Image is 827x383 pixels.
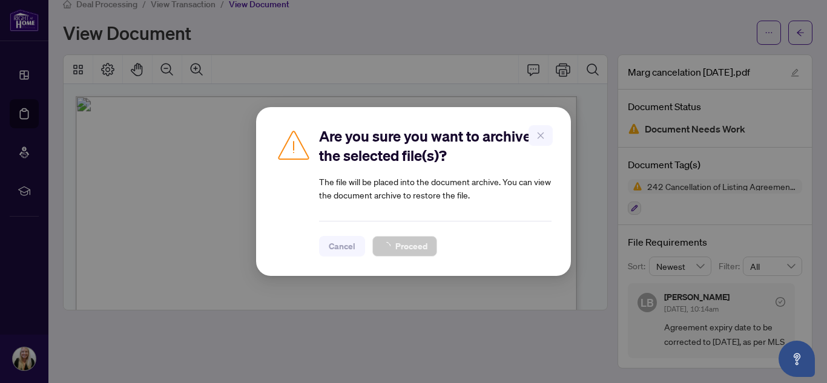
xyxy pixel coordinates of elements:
[319,236,365,257] button: Cancel
[779,341,815,377] button: Open asap
[372,236,437,257] button: Proceed
[275,126,312,163] img: Caution Icon
[319,126,552,165] h2: Are you sure you want to archive the selected file(s)?
[319,175,552,201] article: The file will be placed into the document archive. You can view the document archive to restore t...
